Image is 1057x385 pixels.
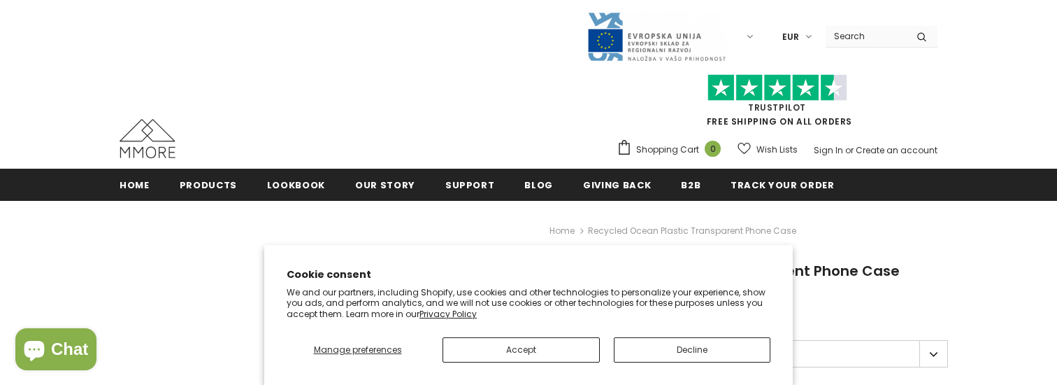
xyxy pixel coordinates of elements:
span: FREE SHIPPING ON ALL ORDERS [617,80,937,127]
span: Manage preferences [314,344,402,356]
a: Sign In [814,144,843,156]
span: EUR [782,30,799,44]
a: Our Story [355,169,415,200]
a: Wish Lists [738,137,798,162]
button: Manage preferences [287,337,429,363]
span: Our Story [355,178,415,192]
inbox-online-store-chat: Shopify online store chat [11,328,101,374]
img: Javni Razpis [587,11,726,62]
span: Track your order [731,178,834,192]
input: Search Site [826,26,906,46]
span: Lookbook [267,178,325,192]
span: Products [180,178,237,192]
a: Shopping Cart 0 [617,139,728,160]
span: Giving back [583,178,651,192]
span: Home [120,178,150,192]
button: Accept [443,337,600,363]
span: Blog [524,178,553,192]
span: B2B [681,178,700,192]
span: Wish Lists [756,143,798,157]
a: Products [180,169,237,200]
a: Home [120,169,150,200]
h2: Cookie consent [287,267,770,282]
p: We and our partners, including Shopify, use cookies and other technologies to personalize your ex... [287,287,770,320]
a: Trustpilot [748,101,806,113]
a: Lookbook [267,169,325,200]
a: Home [549,223,575,239]
a: Blog [524,169,553,200]
img: MMORE Cases [120,119,175,158]
span: or [845,144,854,156]
a: Track your order [731,169,834,200]
span: Shopping Cart [636,143,699,157]
img: Trust Pilot Stars [707,74,847,101]
button: Decline [614,337,771,363]
span: Recycled Ocean Plastic Transparent Phone Case [588,223,796,239]
a: support [445,169,495,200]
a: Giving back [583,169,651,200]
a: Create an account [856,144,937,156]
a: Privacy Policy [419,308,477,320]
span: support [445,178,495,192]
span: 0 [705,141,721,157]
a: B2B [681,169,700,200]
a: Javni Razpis [587,30,726,42]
